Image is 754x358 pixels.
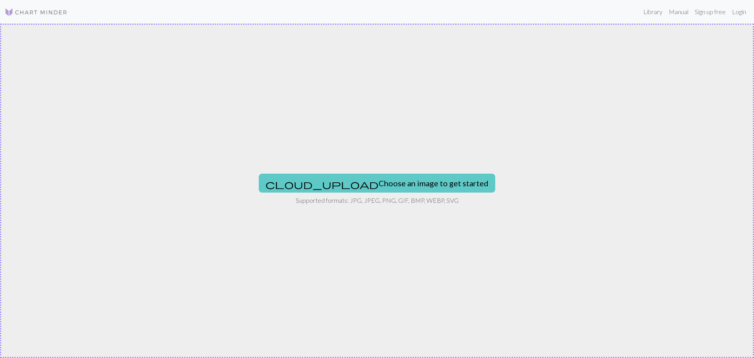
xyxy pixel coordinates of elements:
[265,179,379,190] span: cloud_upload
[692,4,729,20] a: Sign up free
[729,4,749,20] a: Login
[5,7,68,17] img: Logo
[666,4,692,20] a: Manual
[640,4,666,20] a: Library
[259,174,495,193] button: Choose an image to get started
[296,196,459,205] p: Supported formats: JPG, JPEG, PNG, GIF, BMP, WEBP, SVG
